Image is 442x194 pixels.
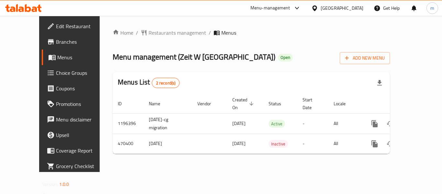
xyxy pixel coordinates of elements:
a: Home [113,29,133,37]
td: - [297,113,328,134]
a: Upsell [42,127,113,143]
button: Change Status [382,116,398,131]
span: Start Date [303,96,321,111]
a: Coverage Report [42,143,113,158]
span: ID [118,100,130,108]
table: enhanced table [113,94,434,154]
span: Promotions [56,100,108,108]
span: Upsell [56,131,108,139]
td: All [328,113,362,134]
span: Locale [334,100,354,108]
div: Menu-management [250,4,290,12]
span: Vendor [197,100,219,108]
th: Actions [362,94,434,114]
span: Branches [56,38,108,46]
span: Add New Menu [345,54,385,62]
h2: Menus List [118,77,180,88]
span: Choice Groups [56,69,108,77]
span: Menu management ( Zeit W [GEOGRAPHIC_DATA] ) [113,50,275,64]
button: more [367,116,382,131]
span: Grocery Checklist [56,162,108,170]
td: All [328,134,362,154]
span: Restaurants management [149,29,206,37]
span: Status [269,100,290,108]
span: Edit Restaurant [56,22,108,30]
button: Change Status [382,136,398,152]
nav: breadcrumb [113,29,390,37]
a: Menu disclaimer [42,112,113,127]
span: Menus [221,29,236,37]
td: [DATE]-cg migration [144,113,192,134]
button: more [367,136,382,152]
td: 470400 [113,134,144,154]
div: [GEOGRAPHIC_DATA] [321,5,363,12]
span: Menus [57,53,108,61]
span: Name [149,100,169,108]
a: Promotions [42,96,113,112]
a: Coupons [42,81,113,96]
a: Grocery Checklist [42,158,113,174]
a: Choice Groups [42,65,113,81]
a: Branches [42,34,113,50]
button: Add New Menu [340,52,390,64]
td: - [297,134,328,154]
a: Edit Restaurant [42,18,113,34]
span: m [430,5,434,12]
li: / [136,29,138,37]
a: Menus [42,50,113,65]
span: 1.0.0 [59,180,69,188]
span: Active [269,120,285,128]
span: Created On [232,96,256,111]
span: Coverage Report [56,147,108,154]
span: [DATE] [232,139,246,148]
span: Coupons [56,85,108,92]
td: [DATE] [144,134,192,154]
div: Open [278,54,293,62]
span: Version: [42,180,58,188]
div: Export file [372,75,387,91]
a: Restaurants management [141,29,206,37]
span: Inactive [269,140,288,148]
li: / [209,29,211,37]
span: [DATE] [232,119,246,128]
span: Open [278,55,293,60]
span: Menu disclaimer [56,116,108,123]
td: 1196396 [113,113,144,134]
span: 2 record(s) [152,80,180,86]
div: Total records count [152,78,180,88]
